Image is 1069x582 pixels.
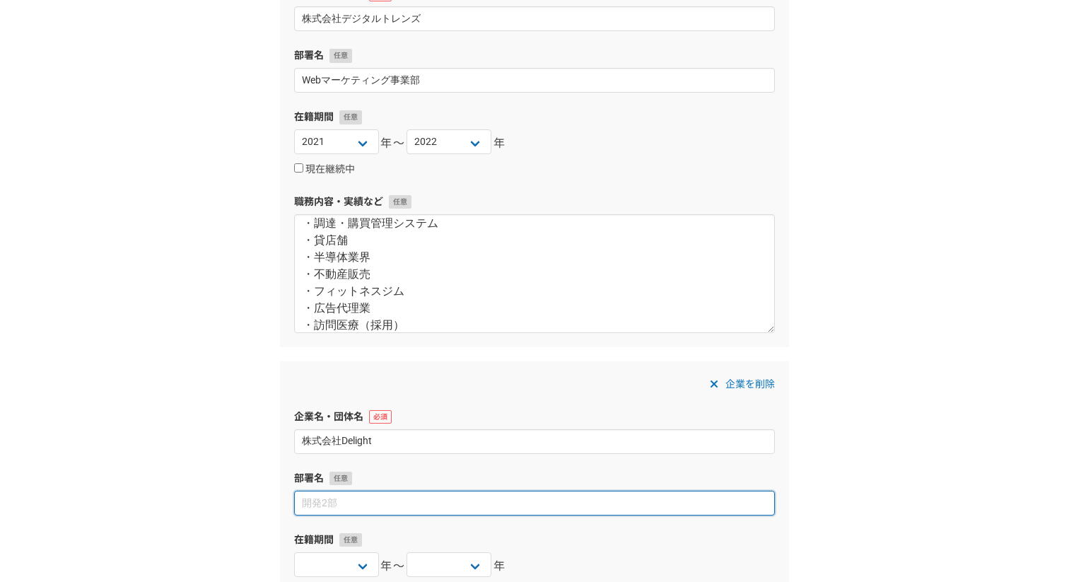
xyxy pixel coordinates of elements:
label: 在籍期間 [294,532,775,547]
input: 開発2部 [294,491,775,516]
span: 年〜 [380,558,405,575]
label: 在籍期間 [294,110,775,124]
input: エニィクルー株式会社 [294,429,775,454]
span: 年 [493,558,506,575]
span: 企業を削除 [725,376,775,392]
input: 現在継続中 [294,163,303,173]
label: 部署名 [294,48,775,63]
span: 年 [493,135,506,152]
input: 開発2部 [294,68,775,93]
label: 現在継続中 [294,163,355,176]
label: 部署名 [294,471,775,486]
input: エニィクルー株式会社 [294,6,775,31]
label: 職務内容・実績など [294,194,775,209]
span: 年〜 [380,135,405,152]
label: 企業名・団体名 [294,409,775,424]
